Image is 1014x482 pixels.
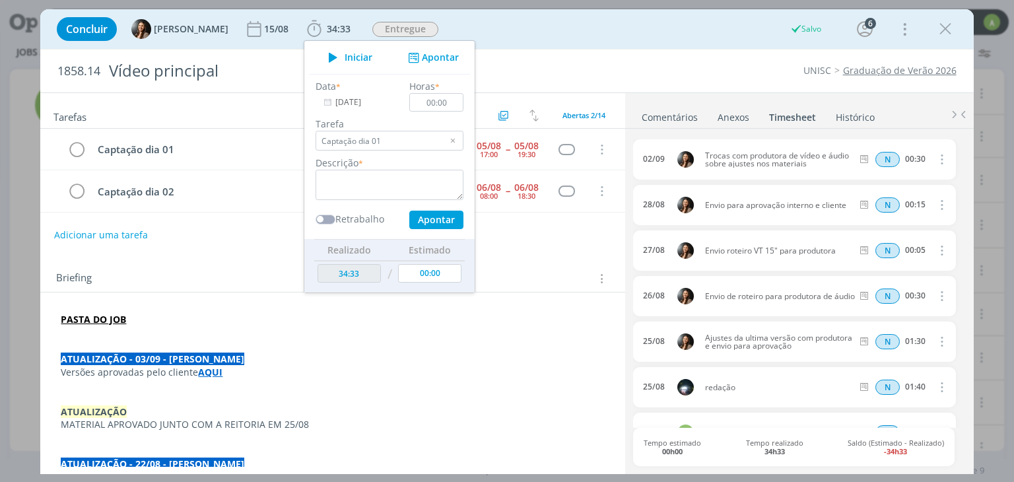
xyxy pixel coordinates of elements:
div: dialog [40,9,973,474]
div: 27/08 [643,246,665,255]
a: AQUI [198,366,222,378]
div: 28/08 [643,200,665,209]
span: Iniciar [345,53,372,62]
div: 15/08 [264,24,291,34]
span: 34:33 [327,22,351,35]
strong: PASTA DO JOB [61,313,126,326]
button: 34:33 [304,18,354,40]
img: B [131,19,151,39]
div: Horas normais [875,197,900,213]
span: Tempo realizado [746,438,803,456]
div: 00:15 [905,200,926,209]
button: Entregue [372,21,439,38]
div: 25/08 [643,382,665,392]
span: Trocas com produtora de vídeo e áudio sobre ajustes nos materiais [700,152,858,168]
button: B[PERSON_NAME] [131,19,228,39]
b: 00h00 [662,446,683,456]
a: Comentários [641,105,698,124]
div: Salvo [790,23,821,35]
span: 1858.14 [57,64,100,79]
span: [PERSON_NAME] [154,24,228,34]
div: 19:30 [518,151,535,158]
label: Descrição [316,156,358,170]
span: N [875,152,900,167]
img: B [677,151,694,168]
button: 6 [854,18,875,40]
div: Horas normais [875,289,900,304]
span: N [875,197,900,213]
div: 17:00 [480,151,498,158]
span: Tempo estimado [644,438,701,456]
strong: ATUALIZAÇÃO - 03/09 - [PERSON_NAME] [61,353,244,365]
p: Versões aprovadas pelo cliente [61,366,604,379]
span: -- [506,145,510,154]
div: Captação dia 02 [92,184,429,200]
div: 02/09 [643,155,665,164]
img: G [677,379,694,396]
div: A [677,425,694,441]
div: 25/08 [643,337,665,346]
div: 00:05 [905,246,926,255]
span: N [875,380,900,395]
div: 01:40 [905,382,926,392]
div: 06/08 [477,183,501,192]
a: Histórico [835,105,875,124]
label: Tarefa [316,117,463,131]
strong: ATUALIZAÇÃO [61,405,127,418]
div: 6 [865,18,876,29]
div: 06/08 [514,183,539,192]
span: Saldo (Estimado - Realizado) [848,438,944,456]
span: N [875,243,900,258]
span: Ajustes da ultima versão com produtora e envio para aprovação [700,334,858,350]
button: Iniciar [321,48,373,67]
div: 05/08 [477,141,501,151]
button: Concluir [57,17,117,41]
span: -- [506,186,510,195]
div: 18:30 [518,192,535,199]
a: UNISC [803,64,831,77]
div: 26/08 [643,291,665,300]
label: Data [316,79,336,93]
button: Adicionar uma tarefa [53,223,149,247]
b: -34h33 [884,446,907,456]
div: 00:30 [905,291,926,300]
span: Briefing [56,270,92,287]
span: N [875,289,900,304]
button: Apontar [405,51,459,65]
span: Concluir [66,24,108,34]
div: 05/08 [514,141,539,151]
div: Horas normais [875,380,900,395]
span: N [875,425,900,440]
div: Horas normais [875,425,900,440]
input: Data [316,93,398,112]
div: Anexos [718,111,749,124]
button: Apontar [409,211,463,229]
p: MATERIAL APROVADO JUNTO COM A REITORIA EM 25/08 [61,418,604,431]
th: Estimado [395,239,465,260]
span: Entregue [372,22,438,37]
span: redação [700,384,858,392]
div: Horas normais [875,334,900,349]
img: arrow-down-up.svg [529,110,539,121]
span: Abertas 2/14 [562,110,605,120]
img: B [677,288,694,304]
th: Realizado [314,239,384,260]
span: Envio para aprovação interno e cliente [700,201,858,209]
div: 08:00 [480,192,498,199]
a: Graduação de Verão 2026 [843,64,957,77]
div: 00:30 [905,155,926,164]
strong: ATUALIZAÇÃO - 22/08 - [PERSON_NAME] [61,458,244,470]
ul: 34:33 [304,40,475,293]
div: Captação dia 01 [92,141,429,158]
span: N [875,334,900,349]
div: Horas normais [875,243,900,258]
a: Timesheet [768,105,817,124]
span: Tarefas [53,108,86,123]
img: B [677,333,694,350]
span: Envio roteiro VT 15" para produtora [700,247,858,255]
div: Vídeo principal [103,55,576,87]
b: 34h33 [764,446,785,456]
label: Horas [410,79,436,93]
img: B [677,242,694,259]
